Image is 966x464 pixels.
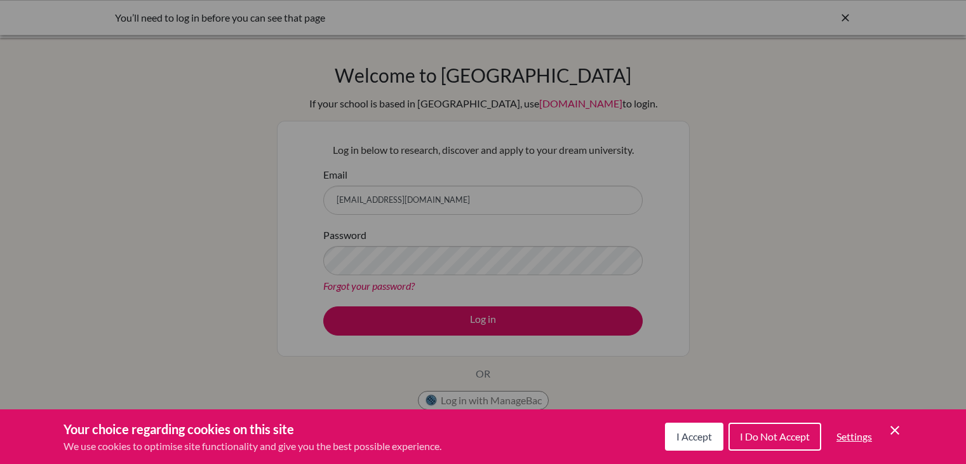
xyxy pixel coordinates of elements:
[64,439,441,454] p: We use cookies to optimise site functionality and give you the best possible experience.
[826,424,882,449] button: Settings
[676,430,712,442] span: I Accept
[836,430,872,442] span: Settings
[887,423,902,438] button: Save and close
[728,423,821,451] button: I Do Not Accept
[665,423,723,451] button: I Accept
[740,430,810,442] span: I Do Not Accept
[64,420,441,439] h3: Your choice regarding cookies on this site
